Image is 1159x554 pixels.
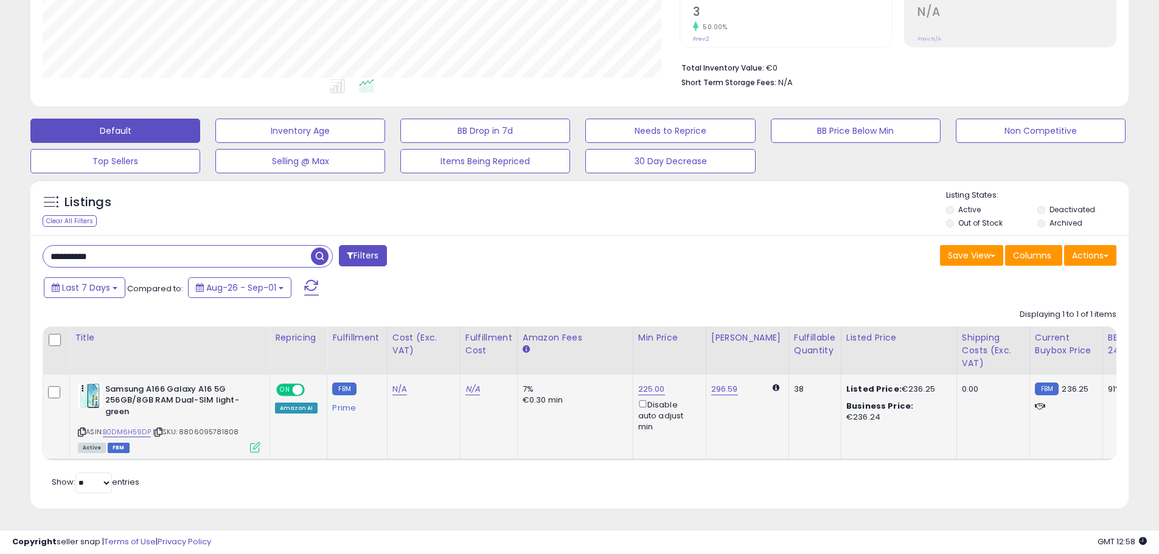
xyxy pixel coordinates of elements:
button: BB Drop in 7d [400,119,570,143]
span: All listings currently available for purchase on Amazon [78,443,106,453]
span: Columns [1013,249,1051,261]
div: Listed Price [846,331,952,344]
div: Disable auto adjust min [638,398,697,433]
span: Last 7 Days [62,282,110,294]
button: BB Price Below Min [771,119,941,143]
div: Displaying 1 to 1 of 1 items [1020,309,1116,320]
div: 38 [794,384,832,395]
button: Items Being Repriced [400,149,570,173]
span: 2025-09-9 12:58 GMT [1098,536,1147,547]
span: Aug-26 - Sep-01 [206,282,276,294]
small: FBM [1035,383,1059,395]
div: Amazon AI [275,403,318,414]
p: Listing States: [946,190,1129,201]
span: ON [277,384,293,395]
button: Default [30,119,200,143]
div: Min Price [638,331,701,344]
div: Amazon Fees [523,331,628,344]
li: €0 [681,60,1107,74]
a: 296.59 [711,383,738,395]
div: Current Buybox Price [1035,331,1098,357]
a: N/A [465,383,480,395]
a: Privacy Policy [158,536,211,547]
button: Aug-26 - Sep-01 [188,277,291,298]
b: Listed Price: [846,383,902,395]
div: Title [75,331,265,344]
span: OFF [303,384,322,395]
button: 30 Day Decrease [585,149,755,173]
button: Non Competitive [956,119,1126,143]
div: seller snap | | [12,536,211,548]
div: Shipping Costs (Exc. VAT) [962,331,1025,370]
span: | SKU: 8806095781808 [153,427,238,437]
small: Prev: N/A [917,35,941,43]
a: 225.00 [638,383,665,395]
small: FBM [332,383,356,395]
span: N/A [778,77,793,88]
h2: N/A [917,5,1116,21]
img: 41+nwvQ7cXL._SL40_.jpg [78,384,102,408]
h2: 3 [693,5,891,21]
small: 50.00% [698,23,727,32]
div: Fulfillable Quantity [794,331,836,357]
label: Archived [1049,218,1082,228]
div: €236.25 [846,384,947,395]
div: Fulfillment Cost [465,331,512,357]
span: 236.25 [1062,383,1088,395]
b: Business Price: [846,400,913,412]
div: €0.30 min [523,395,624,406]
button: Top Sellers [30,149,200,173]
small: Amazon Fees. [523,344,530,355]
div: Prime [332,398,377,413]
label: Active [958,204,981,215]
div: ASIN: [78,384,260,451]
div: 91% [1108,384,1148,395]
b: Total Inventory Value: [681,63,764,73]
span: FBM [108,443,130,453]
div: Cost (Exc. VAT) [392,331,455,357]
button: Save View [940,245,1003,266]
button: Columns [1005,245,1062,266]
b: Samsung A166 Galaxy A16 5G 256GB/8GB RAM Dual-SIM light-green [105,384,253,421]
div: Clear All Filters [43,215,97,227]
div: [PERSON_NAME] [711,331,784,344]
a: Terms of Use [104,536,156,547]
div: 0.00 [962,384,1020,395]
strong: Copyright [12,536,57,547]
h5: Listings [64,194,111,211]
div: Fulfillment [332,331,381,344]
div: BB Share 24h. [1108,331,1152,357]
a: B0DM6H59DP [103,427,151,437]
div: Repricing [275,331,322,344]
span: Compared to: [127,283,183,294]
button: Needs to Reprice [585,119,755,143]
button: Filters [339,245,386,266]
button: Inventory Age [215,119,385,143]
small: Prev: 2 [693,35,709,43]
label: Deactivated [1049,204,1095,215]
label: Out of Stock [958,218,1003,228]
button: Selling @ Max [215,149,385,173]
div: 7% [523,384,624,395]
b: Short Term Storage Fees: [681,77,776,88]
button: Actions [1064,245,1116,266]
div: €236.24 [846,401,947,423]
a: N/A [392,383,407,395]
span: Show: entries [52,476,139,488]
button: Last 7 Days [44,277,125,298]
